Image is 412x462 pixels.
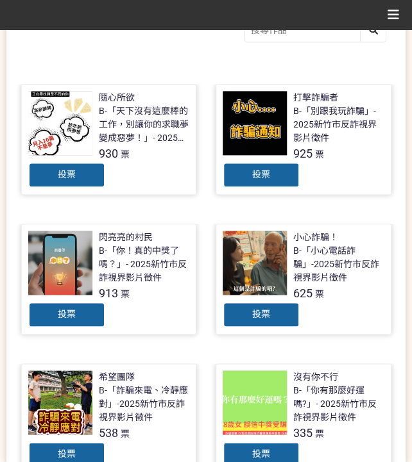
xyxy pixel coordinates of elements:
[99,231,153,244] div: 閃亮亮的村民
[21,224,197,334] a: 閃亮亮的村民B-「你！真的中獎了嗎？」- 2025新竹市反詐視界影片徵件913票投票
[315,149,324,160] span: 票
[293,147,313,160] span: 925
[293,104,384,145] div: B-「別跟我玩詐騙」- 2025新竹市反詐視界影片徵件
[293,91,338,104] div: 打擊詐騙者
[293,370,338,384] div: 沒有你不行
[58,309,76,319] span: 投票
[315,429,324,439] span: 票
[121,429,130,439] span: 票
[99,426,118,440] span: 538
[99,244,190,285] div: B-「你！真的中獎了嗎？」- 2025新竹市反詐視界影片徵件
[293,426,313,440] span: 335
[99,91,135,104] div: 隨心所欲
[293,244,384,285] div: B-「小心電話詐騙」-2025新竹市反詐視界影片徵件
[121,149,130,160] span: 票
[99,147,118,160] span: 930
[252,309,270,319] span: 投票
[99,384,190,424] div: B-「詐騙來電、冷靜應對」-2025新竹市反詐視界影片徵件
[99,104,190,145] div: B-「天下沒有這麼棒的工作，別讓你的求職夢變成惡夢！」- 2025新竹市反詐視界影片徵件
[216,84,391,195] a: 打擊詐騙者B-「別跟我玩詐騙」- 2025新竹市反詐視界影片徵件925票投票
[58,449,76,459] span: 投票
[293,286,313,300] span: 625
[252,449,270,459] span: 投票
[99,286,118,300] span: 913
[216,224,391,334] a: 小心詐騙！B-「小心電話詐騙」-2025新竹市反詐視界影片徵件625票投票
[252,169,270,179] span: 投票
[293,384,384,424] div: B-「你有那麼好運嗎?」- 2025新竹市反詐視界影片徵件
[21,84,197,195] a: 隨心所欲B-「天下沒有這麼棒的工作，別讓你的求職夢變成惡夢！」- 2025新竹市反詐視界影片徵件930票投票
[293,231,338,244] div: 小心詐騙！
[121,289,130,299] span: 票
[58,169,76,179] span: 投票
[315,289,324,299] span: 票
[99,370,135,384] div: 希望團隊
[245,19,386,42] input: 搜尋作品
